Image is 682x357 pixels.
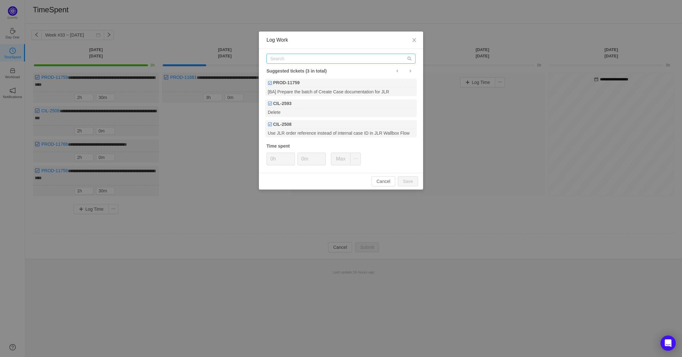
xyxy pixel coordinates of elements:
div: Открыть службу сообщений Intercom [661,336,676,351]
i: icon: close [412,38,417,43]
b: CIL-2508 [273,121,291,128]
div: [BA] Prepare the batch of Create Case documentation for JLR [265,87,417,96]
button: Close [405,32,423,49]
img: Task [268,81,272,85]
div: Suggested tickets (3 in total) [266,67,416,75]
b: PROD-11759 [273,79,300,86]
button: icon: ellipsis [350,153,361,165]
img: Task [268,122,272,126]
div: Use JLR order reference instead of internal case ID in JLR Wallbox Flow [265,129,417,138]
button: Cancel [371,176,395,186]
img: Task [268,101,272,106]
button: Max [331,153,350,165]
button: Save [398,176,418,186]
div: Log Work [266,37,416,44]
b: CIL-2593 [273,100,291,107]
i: icon: search [407,56,412,61]
input: Search [266,54,416,64]
div: Time spent [266,143,416,149]
div: Delete [265,108,417,117]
